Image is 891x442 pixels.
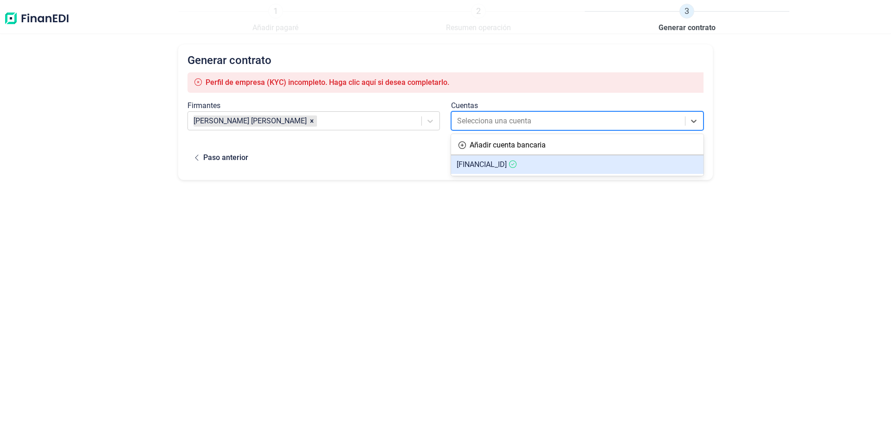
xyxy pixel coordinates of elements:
span: Generar contrato [659,22,716,33]
div: Cuentas [451,100,704,111]
span: [FINANCIAL_ID] [457,160,507,169]
div: Firmantes [187,100,440,111]
h2: Generar contrato [187,54,704,67]
div: Añadir cuenta bancaria [451,136,704,154]
span: 3 [679,4,694,19]
a: 3Generar contrato [659,4,716,33]
span: Perfil de empresa (KYC) incompleto. Haga clic aquí si desea completarlo. [206,78,449,87]
article: [PERSON_NAME] [PERSON_NAME] [194,115,307,127]
div: Añadir cuenta bancaria [470,140,546,151]
div: Remove MANUEL RAMON [307,115,317,127]
button: Paso anterior [187,145,256,171]
div: Paso anterior [203,152,248,163]
button: Añadir cuenta bancaria [451,136,553,154]
img: Logo de aplicación [4,4,70,33]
